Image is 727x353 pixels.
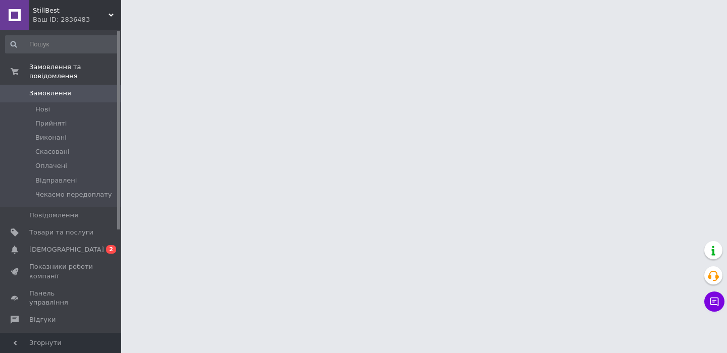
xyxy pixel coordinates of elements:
[35,133,67,142] span: Виконані
[29,211,78,220] span: Повідомлення
[35,119,67,128] span: Прийняті
[106,245,116,254] span: 2
[29,228,93,237] span: Товари та послуги
[33,15,121,24] div: Ваш ID: 2836483
[35,161,67,170] span: Оплачені
[29,262,93,280] span: Показники роботи компанії
[35,176,77,185] span: Відправлені
[29,89,71,98] span: Замовлення
[29,63,121,81] span: Замовлення та повідомлення
[35,147,70,156] span: Скасовані
[35,105,50,114] span: Нові
[35,190,112,199] span: Чекаємо передоплату
[704,291,724,312] button: Чат з покупцем
[5,35,119,53] input: Пошук
[33,6,109,15] span: StillBest
[29,245,104,254] span: [DEMOGRAPHIC_DATA]
[29,289,93,307] span: Панель управління
[29,315,56,324] span: Відгуки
